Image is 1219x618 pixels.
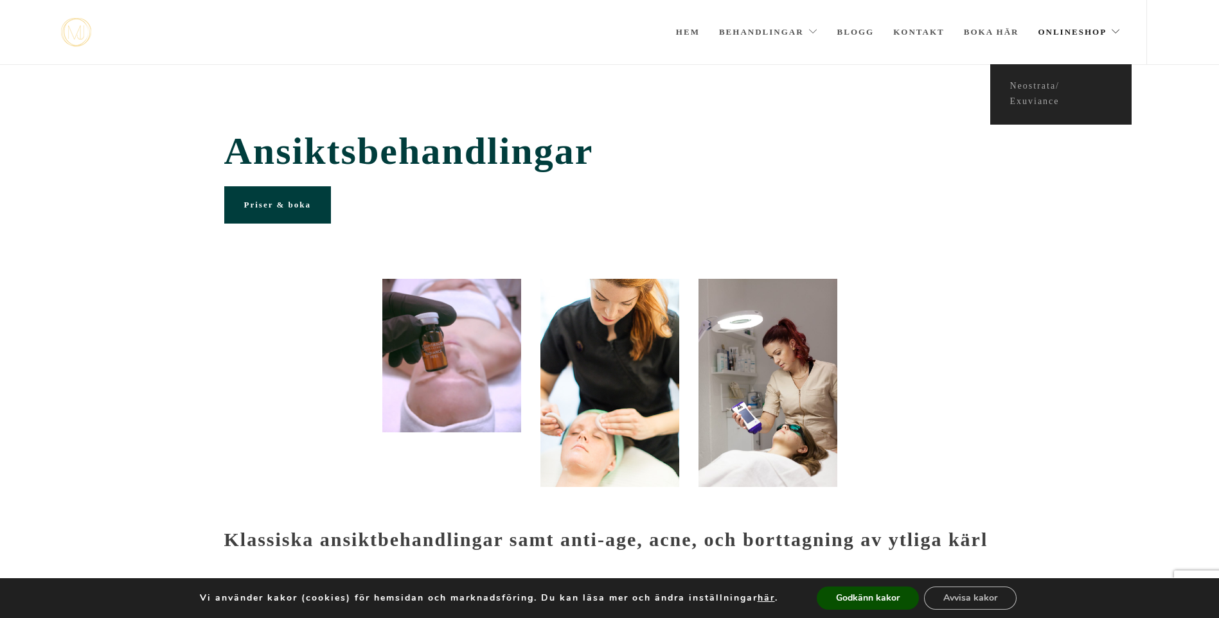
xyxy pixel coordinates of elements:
[990,75,1132,114] a: Neostrata/ Exuviance
[698,279,837,487] img: evh_NF_2018_90598 (1)
[924,587,1017,610] button: Avvisa kakor
[758,592,775,604] button: här
[224,529,988,550] strong: Klassiska ansiktbehandlingar samt anti-age, acne, och borttagning av ytliga kärl
[61,18,91,47] a: mjstudio mjstudio mjstudio
[817,587,919,610] button: Godkänn kakor
[200,592,778,604] p: Vi använder kakor (cookies) för hemsidan och marknadsföring. Du kan läsa mer och ändra inställnin...
[382,279,521,432] img: 20200316_113429315_iOS
[244,200,311,209] span: Priser & boka
[61,18,91,47] img: mjstudio
[224,186,331,224] a: Priser & boka
[224,129,995,173] span: Ansiktsbehandlingar
[540,279,679,487] img: Portömning Stockholm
